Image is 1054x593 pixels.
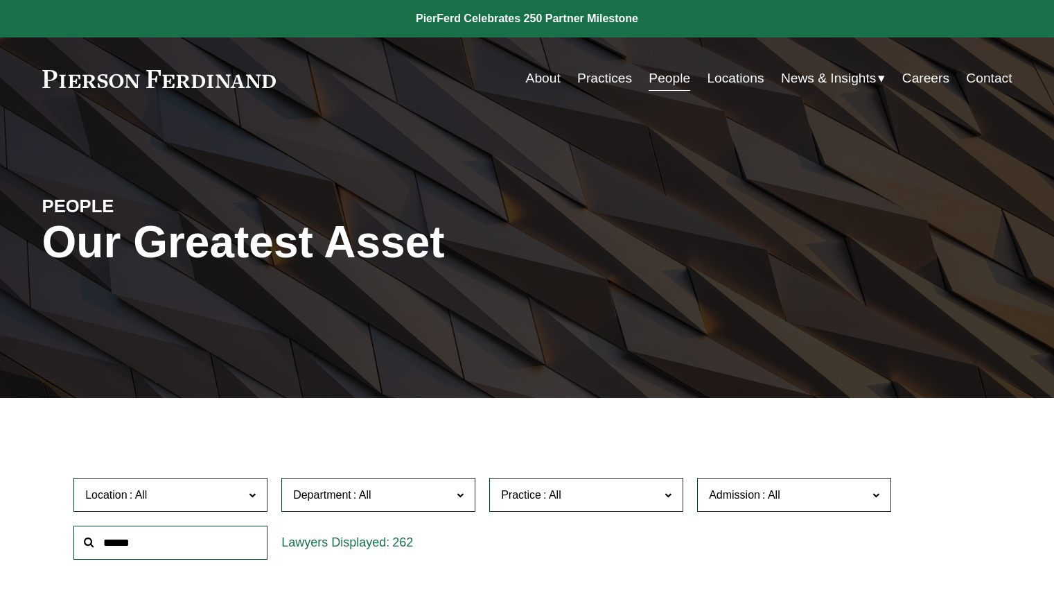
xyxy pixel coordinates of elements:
a: Locations [707,65,764,92]
a: People [649,65,690,92]
a: folder dropdown [781,65,886,92]
a: About [526,65,561,92]
span: Practice [501,489,541,501]
a: Careers [902,65,949,92]
h4: PEOPLE [42,195,285,217]
span: 262 [392,535,413,549]
span: Location [85,489,128,501]
a: Contact [966,65,1012,92]
span: Admission [709,489,760,501]
a: Practices [577,65,632,92]
h1: Our Greatest Asset [42,217,689,268]
span: Department [293,489,351,501]
span: News & Insights [781,67,877,91]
